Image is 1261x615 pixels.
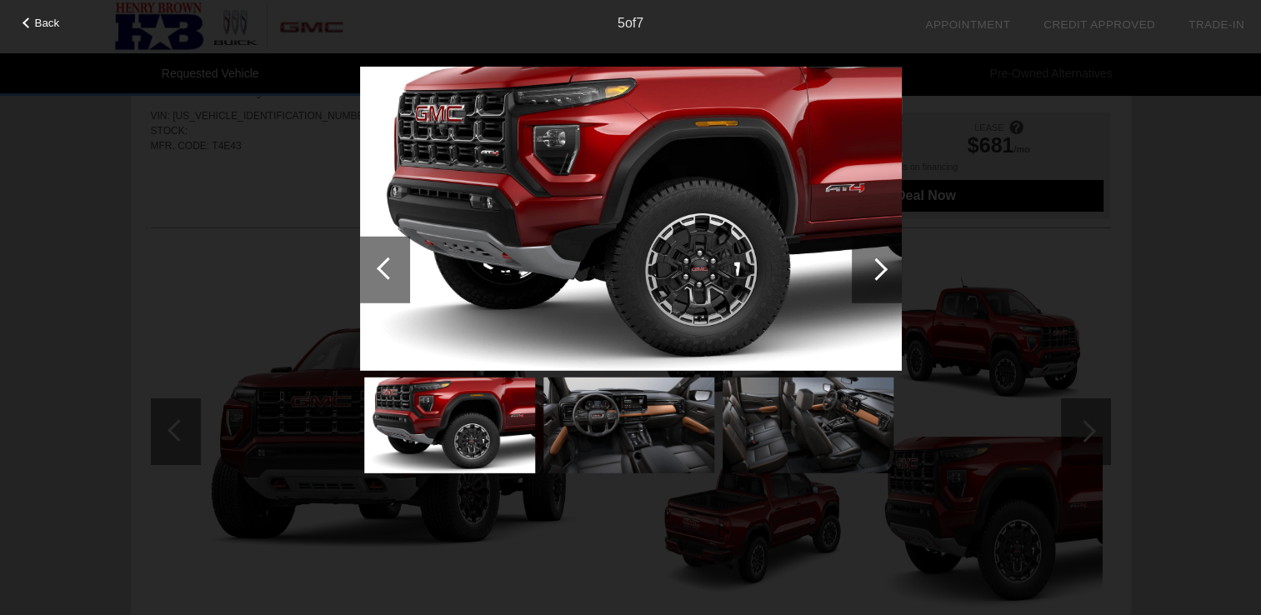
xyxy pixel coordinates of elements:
a: Credit Approved [1043,18,1155,31]
span: Back [35,17,60,29]
img: 5.jpg [360,66,902,371]
a: Appointment [925,18,1010,31]
img: 6.jpg [543,377,714,473]
span: 5 [618,16,625,30]
img: 5.jpg [364,377,535,473]
img: 7.jpg [723,377,893,473]
a: Trade-In [1188,18,1244,31]
span: 7 [636,16,643,30]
